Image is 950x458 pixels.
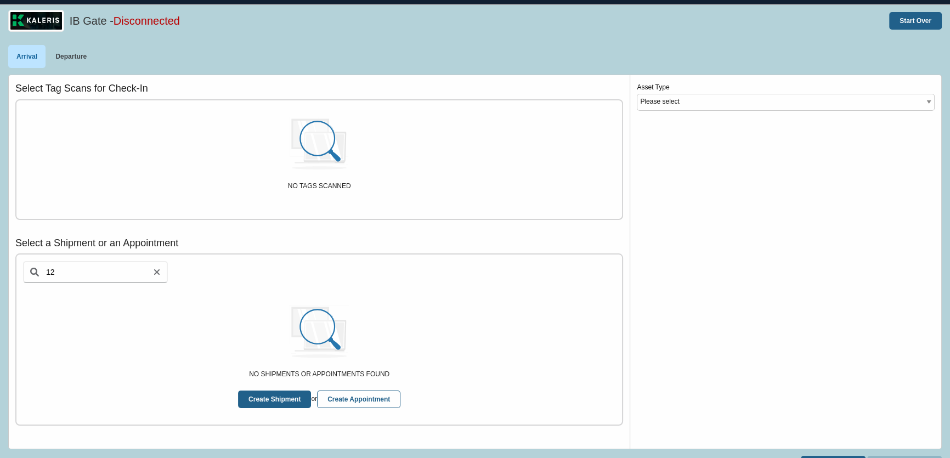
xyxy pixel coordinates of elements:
[889,12,942,30] button: Start Over
[16,169,622,202] div: NO TAGS SCANNED
[70,13,470,32] h5: IB Gate -
[317,391,400,408] button: Create Appointment
[8,10,64,32] img: logo_pnc-prd.png
[238,391,311,408] button: Create Shipment
[284,305,355,358] img: magnifier.svg
[8,45,46,68] a: Arrival
[637,94,935,111] select: Asset Type
[114,15,180,27] span: Disconnected
[284,117,355,169] img: magnifier.svg
[16,391,622,408] div: or
[15,82,623,95] h3: Select Tag Scans for Check-In
[637,82,935,116] label: Asset Type
[23,261,168,283] input: Search
[47,45,95,68] a: Departure
[15,236,623,250] h3: Select a Shipment or an Appointment
[16,358,622,391] div: NO SHIPMENTS OR APPOINTMENTS FOUND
